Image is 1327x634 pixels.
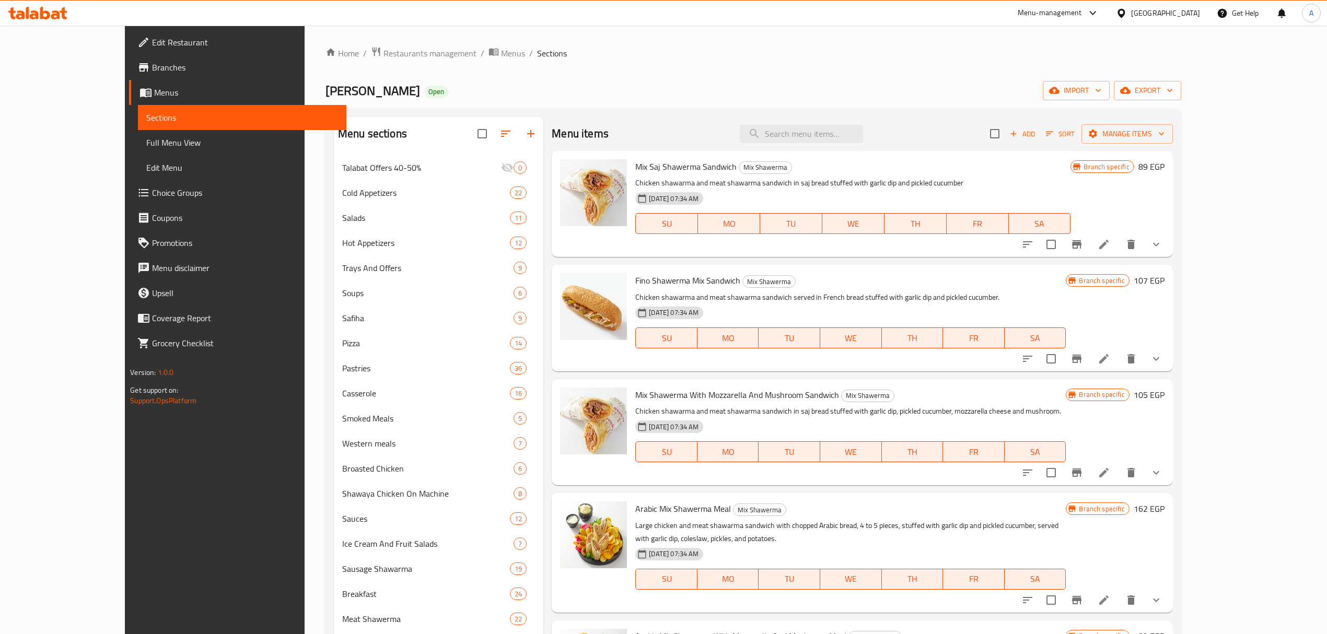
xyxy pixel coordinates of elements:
[493,121,518,146] span: Sort sections
[334,431,543,456] div: Western meals7
[146,111,338,124] span: Sections
[152,212,338,224] span: Coupons
[152,36,338,49] span: Edit Restaurant
[645,308,703,318] span: [DATE] 07:34 AM
[886,444,939,460] span: TH
[764,216,818,231] span: TU
[342,262,514,274] span: Trays And Offers
[1015,232,1040,257] button: sort-choices
[129,306,346,331] a: Coverage Report
[1150,594,1162,606] svg: Show Choices
[537,47,567,60] span: Sections
[947,571,1000,586] span: FR
[129,180,346,205] a: Choice Groups
[1090,127,1165,140] span: Manage items
[943,569,1005,590] button: FR
[827,216,880,231] span: WE
[635,159,737,174] span: Mix Saj Shawerma Sandwich
[334,331,543,356] div: Pizza14
[739,161,792,174] div: Mix Shawerma
[645,194,703,204] span: [DATE] 07:34 AM
[743,276,795,288] span: Mix Shawerma
[645,549,703,559] span: [DATE] 07:34 AM
[325,79,420,102] span: [PERSON_NAME]
[820,441,882,462] button: WE
[342,537,514,550] span: Ice Cream And Fruit Salads
[984,123,1006,145] span: Select section
[424,87,448,96] span: Open
[514,287,527,299] div: items
[820,569,882,590] button: WE
[510,614,526,624] span: 22
[763,331,816,346] span: TU
[1134,273,1165,288] h6: 107 EGP
[138,105,346,130] a: Sections
[882,569,944,590] button: TH
[514,262,527,274] div: items
[514,489,526,499] span: 8
[338,126,407,142] h2: Menu sections
[334,381,543,406] div: Casserole16
[334,280,543,306] div: Soups6
[334,506,543,531] div: Sauces12
[342,337,510,349] div: Pizza
[152,237,338,249] span: Promotions
[1134,388,1165,402] h6: 105 EGP
[510,213,526,223] span: 11
[1119,588,1144,613] button: delete
[1043,126,1077,142] button: Sort
[1150,466,1162,479] svg: Show Choices
[334,481,543,506] div: Shawaya Chicken On Machine8
[514,263,526,273] span: 9
[130,366,156,379] span: Version:
[733,503,786,516] div: Mix Shawerma
[510,186,527,199] div: items
[129,205,346,230] a: Coupons
[1005,327,1066,348] button: SA
[697,327,759,348] button: MO
[342,312,514,324] span: Safiha
[1015,588,1040,613] button: sort-choices
[342,562,510,575] div: Sausage Shawarma
[1009,331,1062,346] span: SA
[1144,460,1169,485] button: show more
[510,337,527,349] div: items
[1005,441,1066,462] button: SA
[424,86,448,98] div: Open
[635,327,697,348] button: SU
[697,441,759,462] button: MO
[334,531,543,556] div: Ice Cream And Fruit Salads7
[635,213,698,234] button: SU
[152,287,338,299] span: Upsell
[1114,81,1181,100] button: export
[1039,126,1081,142] span: Sort items
[947,331,1000,346] span: FR
[824,571,878,586] span: WE
[138,155,346,180] a: Edit Menu
[742,275,796,288] div: Mix Shawerma
[1079,162,1133,172] span: Branch specific
[334,456,543,481] div: Broasted Chicken6
[342,161,501,174] div: Talabat Offers 40-50%
[560,501,627,568] img: Arabic Mix Shawerma Meal
[697,569,759,590] button: MO
[1119,460,1144,485] button: delete
[130,383,178,397] span: Get support on:
[947,213,1009,234] button: FR
[342,462,514,475] span: Broasted Chicken
[702,571,755,586] span: MO
[886,331,939,346] span: TH
[1122,84,1173,97] span: export
[1144,232,1169,257] button: show more
[510,564,526,574] span: 19
[152,262,338,274] span: Menu disclaimer
[514,462,527,475] div: items
[514,539,526,549] span: 7
[334,406,543,431] div: Smoked Meals5
[152,312,338,324] span: Coverage Report
[635,569,697,590] button: SU
[1005,569,1066,590] button: SA
[488,46,525,60] a: Menus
